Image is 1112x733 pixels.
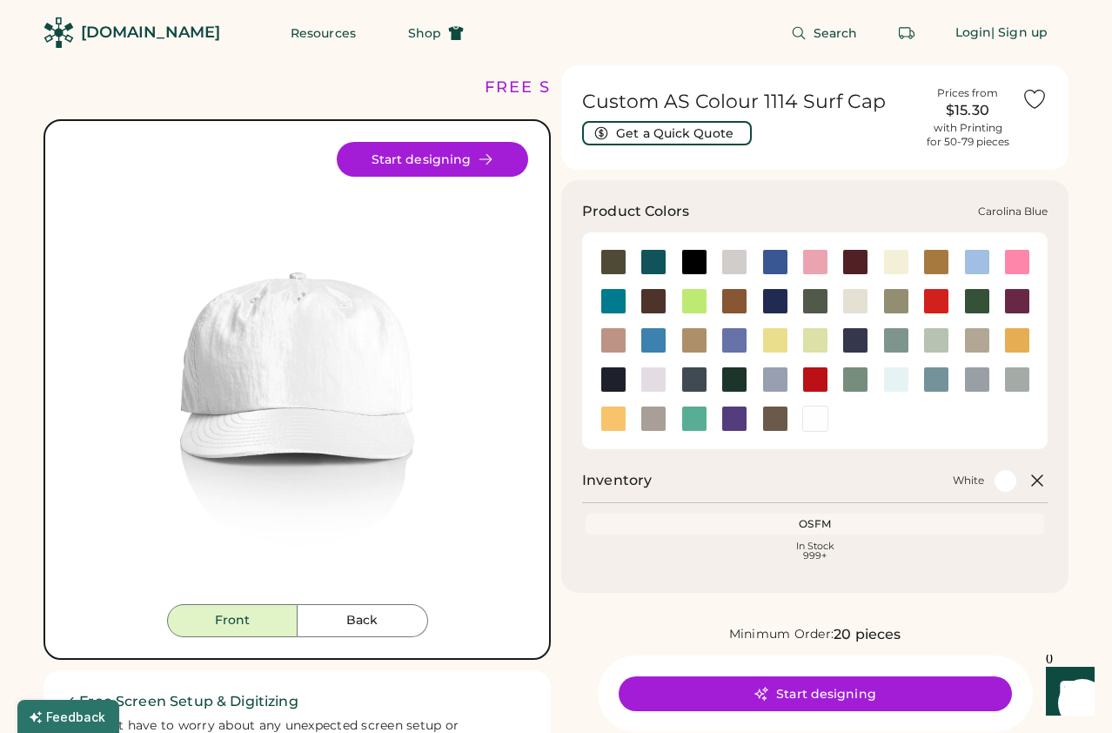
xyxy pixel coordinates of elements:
img: 1114 - White Front Image [66,142,528,604]
button: Get a Quick Quote [582,121,752,145]
img: Rendered Logo - Screens [44,17,74,48]
div: Prices from [937,86,998,100]
button: Start designing [337,142,528,177]
div: 1114 Style Image [66,142,528,604]
button: Start designing [619,676,1012,711]
button: Search [770,16,879,50]
div: Minimum Order: [729,626,834,643]
div: White [953,474,984,488]
button: Resources [270,16,377,50]
button: Back [298,604,428,637]
div: Login [955,24,992,42]
button: Retrieve an order [889,16,924,50]
div: OSFM [589,517,1041,531]
button: Front [167,604,298,637]
span: Search [814,27,858,39]
button: Shop [387,16,485,50]
div: $15.30 [924,100,1011,121]
div: In Stock 999+ [589,541,1041,561]
div: FREE SHIPPING [485,76,634,99]
span: Shop [408,27,441,39]
div: | Sign up [991,24,1048,42]
h2: ✓ Free Screen Setup & Digitizing [64,691,530,712]
div: 20 pieces [834,624,901,645]
div: [DOMAIN_NAME] [81,22,220,44]
h1: Custom AS Colour 1114 Surf Cap [582,90,914,114]
iframe: Front Chat [1029,655,1104,730]
h3: Product Colors [582,201,689,222]
div: Carolina Blue [978,205,1048,219]
h2: Inventory [582,470,652,491]
div: with Printing for 50-79 pieces [927,121,1009,149]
